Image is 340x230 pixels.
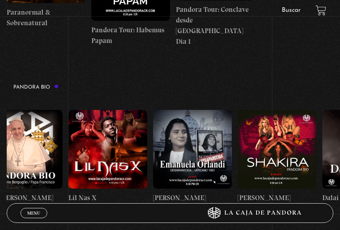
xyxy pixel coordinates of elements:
[316,5,326,16] a: View your shopping cart
[176,4,255,47] h4: Pandora Tour: Conclave desde [GEOGRAPHIC_DATA] Dia 1
[68,193,147,203] h4: Lil Nas X
[68,98,147,215] a: Lil Nas X
[7,7,85,28] h4: Paranormal & Sobrenatural
[91,25,170,46] h4: Pandora Tour: Habemus Papam
[282,7,301,13] a: Buscar
[153,98,232,215] a: [PERSON_NAME]
[238,193,316,203] h4: [PERSON_NAME]
[25,217,43,223] span: Cerrar
[27,211,40,215] span: Menu
[13,84,59,90] h3: Pandora Bio
[238,98,316,215] a: [PERSON_NAME]
[153,193,232,203] h4: [PERSON_NAME]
